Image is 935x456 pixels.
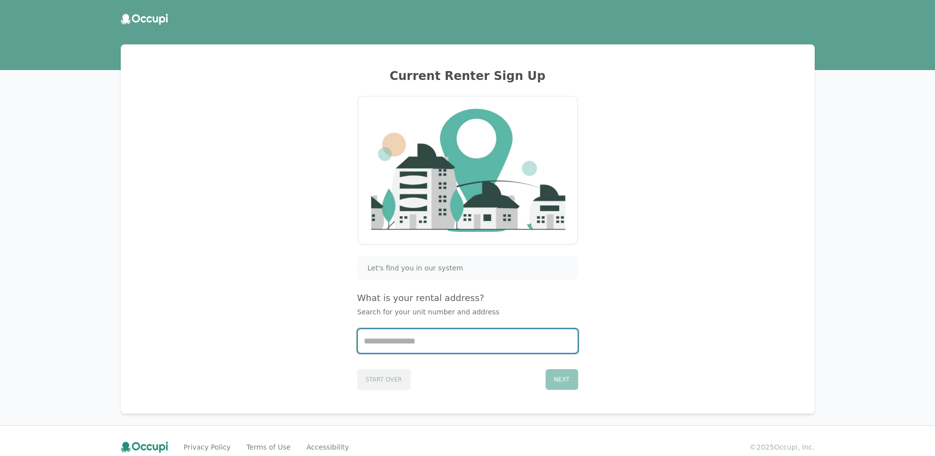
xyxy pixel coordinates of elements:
p: Search for your unit number and address [357,307,578,317]
a: Terms of Use [246,442,291,452]
small: © 2025 Occupi, Inc. [750,442,815,452]
img: Company Logo [370,109,565,231]
span: Let's find you in our system [368,263,463,273]
h2: Current Renter Sign Up [133,68,803,84]
a: Privacy Policy [184,442,231,452]
a: Accessibility [307,442,349,452]
input: Start typing... [358,329,578,353]
h4: What is your rental address? [357,291,578,305]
